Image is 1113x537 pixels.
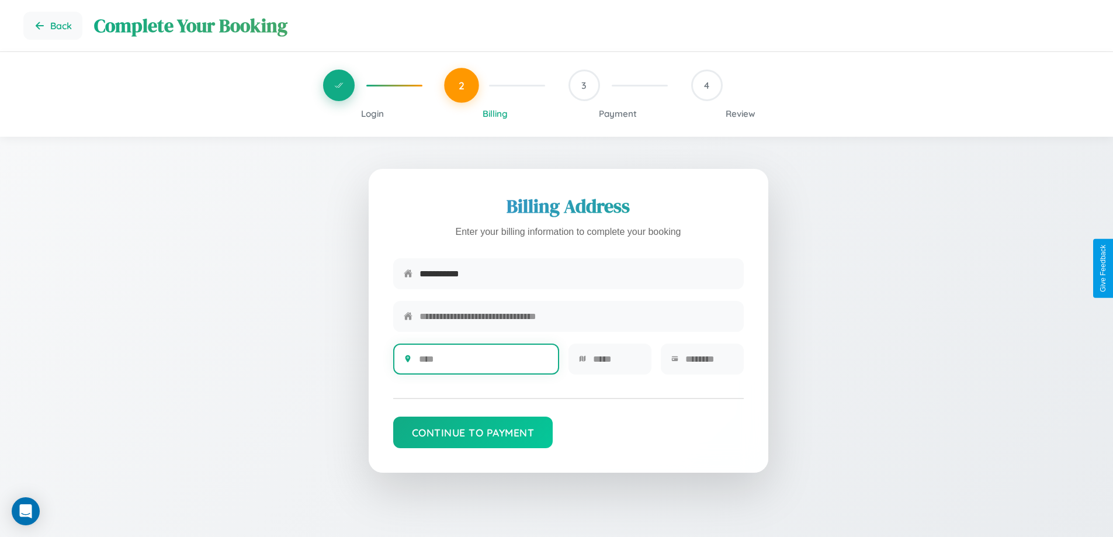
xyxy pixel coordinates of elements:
span: Billing [483,108,508,119]
span: Payment [599,108,637,119]
button: Continue to Payment [393,417,553,448]
p: Enter your billing information to complete your booking [393,224,744,241]
span: Login [361,108,384,119]
h1: Complete Your Booking [94,13,1090,39]
h2: Billing Address [393,193,744,219]
div: Give Feedback [1099,245,1107,292]
span: 3 [581,79,587,91]
span: 4 [704,79,709,91]
span: 2 [459,79,464,92]
div: Open Intercom Messenger [12,497,40,525]
button: Go back [23,12,82,40]
span: Review [726,108,755,119]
